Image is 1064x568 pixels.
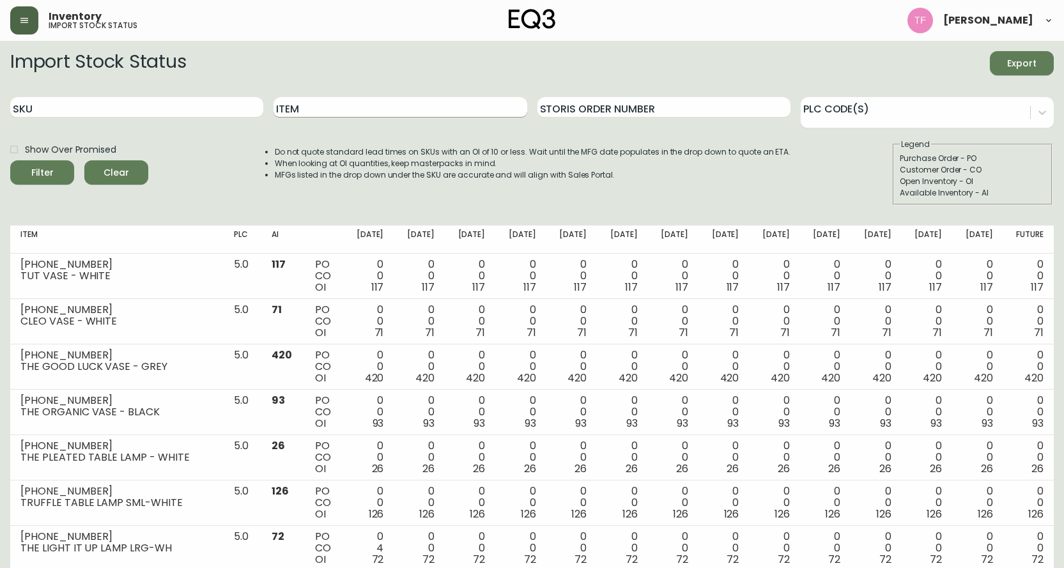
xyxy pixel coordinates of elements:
[574,461,587,476] span: 26
[851,226,901,254] th: [DATE]
[315,259,333,293] div: PO CO
[315,280,326,295] span: OI
[557,531,587,565] div: 0 0
[759,440,789,475] div: 0 0
[962,531,992,565] div: 0 0
[930,552,942,567] span: 72
[31,165,54,181] div: Filter
[422,280,435,295] span: 117
[422,461,435,476] span: 26
[952,226,1003,254] th: [DATE]
[607,486,637,520] div: 0 0
[49,22,137,29] h5: import stock status
[759,395,789,429] div: 0 0
[626,461,638,476] span: 26
[749,226,799,254] th: [DATE]
[84,160,148,185] button: Clear
[455,304,485,339] div: 0 0
[353,349,383,384] div: 0 0
[517,371,536,385] span: 420
[929,280,942,295] span: 117
[275,169,791,181] li: MFGs listed in the drop down under the SKU are accurate and will align with Sales Portal.
[574,552,587,567] span: 72
[20,406,213,418] div: THE ORGANIC VASE - BLACK
[567,371,587,385] span: 420
[455,395,485,429] div: 0 0
[727,552,739,567] span: 72
[709,395,739,429] div: 0 0
[353,259,383,293] div: 0 0
[373,416,384,431] span: 93
[1034,325,1044,340] span: 71
[315,461,326,476] span: OI
[607,349,637,384] div: 0 0
[261,226,305,254] th: AI
[505,486,536,520] div: 0 0
[709,304,739,339] div: 0 0
[876,507,891,521] span: 126
[574,280,587,295] span: 117
[658,486,688,520] div: 0 0
[880,416,891,431] span: 93
[669,371,688,385] span: 420
[455,259,485,293] div: 0 0
[315,486,333,520] div: PO CO
[677,416,688,431] span: 93
[1000,56,1044,72] span: Export
[923,371,942,385] span: 420
[900,153,1045,164] div: Purchase Order - PO
[365,371,384,385] span: 420
[861,395,891,429] div: 0 0
[315,371,326,385] span: OI
[930,416,942,431] span: 93
[962,349,992,384] div: 0 0
[505,304,536,339] div: 0 0
[709,486,739,520] div: 0 0
[315,552,326,567] span: OI
[1014,531,1044,565] div: 0 0
[978,507,993,521] span: 126
[676,461,688,476] span: 26
[425,325,435,340] span: 71
[315,395,333,429] div: PO CO
[962,259,992,293] div: 0 0
[800,226,851,254] th: [DATE]
[626,552,638,567] span: 72
[900,164,1045,176] div: Customer Order - CO
[20,452,213,463] div: THE PLEATED TABLE LAMP - WHITE
[872,371,891,385] span: 420
[315,304,333,339] div: PO CO
[698,226,749,254] th: [DATE]
[777,280,790,295] span: 117
[369,507,384,521] span: 126
[882,325,891,340] span: 71
[759,304,789,339] div: 0 0
[962,395,992,429] div: 0 0
[626,416,638,431] span: 93
[727,461,739,476] span: 26
[343,226,394,254] th: [DATE]
[353,304,383,339] div: 0 0
[394,226,444,254] th: [DATE]
[374,325,384,340] span: 71
[10,51,186,75] h2: Import Stock Status
[912,440,942,475] div: 0 0
[879,461,891,476] span: 26
[272,529,284,544] span: 72
[505,349,536,384] div: 0 0
[423,416,435,431] span: 93
[658,304,688,339] div: 0 0
[771,371,790,385] span: 420
[20,259,213,270] div: [PHONE_NUMBER]
[861,486,891,520] div: 0 0
[709,259,739,293] div: 0 0
[10,160,74,185] button: Filter
[557,486,587,520] div: 0 0
[224,299,261,344] td: 5.0
[981,461,993,476] span: 26
[619,371,638,385] span: 420
[778,461,790,476] span: 26
[272,348,292,362] span: 420
[1024,371,1044,385] span: 420
[759,531,789,565] div: 0 0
